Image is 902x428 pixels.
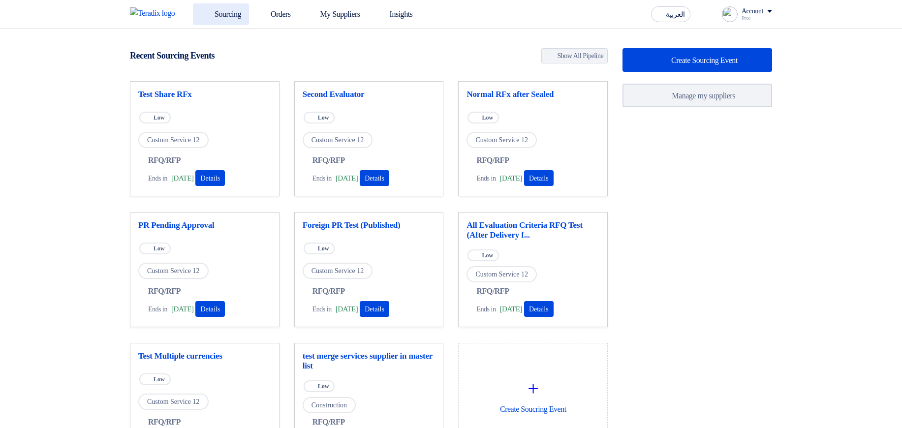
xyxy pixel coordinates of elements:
[467,220,599,240] a: All Evaluation Criteria RFQ Test (After Delivery f...
[303,397,356,413] span: Construction
[249,3,299,25] a: Orders
[138,132,209,148] span: Custom Service 12
[476,173,496,183] span: Ends in
[148,154,181,166] span: RFQ/RFP
[671,56,738,64] span: Create Sourcing Event
[303,132,373,148] span: Custom Service 12
[666,11,685,18] span: العربية
[360,170,389,186] button: Details
[130,50,215,61] h4: Recent Sourcing Events
[467,374,599,403] div: +
[500,304,522,315] span: [DATE]
[318,245,329,252] span: Low
[148,416,181,428] span: RFQ/RFP
[154,114,165,121] span: Low
[622,84,772,107] a: Manage my suppliers
[138,263,209,279] span: Custom Service 12
[312,285,345,297] span: RFQ/RFP
[476,304,496,314] span: Ends in
[195,170,225,186] button: Details
[171,304,193,315] span: [DATE]
[154,245,165,252] span: Low
[500,173,522,184] span: [DATE]
[722,6,738,22] img: profile_test.png
[303,351,435,371] a: test merge services supplier in master list
[467,132,537,148] span: Custom Service 12
[148,285,181,297] span: RFQ/RFP
[541,48,608,63] a: Show All Pipeline
[138,394,209,410] span: Custom Service 12
[138,90,271,99] a: Test Share RFx
[318,114,329,121] span: Low
[303,220,435,230] a: Foreign PR Test (Published)
[336,304,358,315] span: [DATE]
[336,173,358,184] span: [DATE]
[193,3,249,25] a: Sourcing
[299,3,368,25] a: My Suppliers
[651,6,690,22] button: العربية
[318,383,329,390] span: Low
[303,90,435,99] a: Second Evaluator
[312,416,345,428] span: RFQ/RFP
[368,3,421,25] a: Insights
[482,252,493,259] span: Low
[742,7,763,16] div: Account
[154,376,165,383] span: Low
[171,173,193,184] span: [DATE]
[138,220,271,230] a: PR Pending Approval
[312,154,345,166] span: RFQ/RFP
[312,173,332,183] span: Ends in
[148,304,167,314] span: Ends in
[303,263,373,279] span: Custom Service 12
[742,15,772,21] div: Proc
[138,351,271,361] a: Test Multiple currencies
[360,301,389,317] button: Details
[476,154,509,166] span: RFQ/RFP
[482,114,493,121] span: Low
[130,7,181,19] img: Teradix logo
[467,266,537,282] span: Custom Service 12
[148,173,167,183] span: Ends in
[476,285,509,297] span: RFQ/RFP
[467,90,599,99] a: Normal RFx after Sealed
[524,301,554,317] button: Details
[524,170,554,186] button: Details
[312,304,332,314] span: Ends in
[195,301,225,317] button: Details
